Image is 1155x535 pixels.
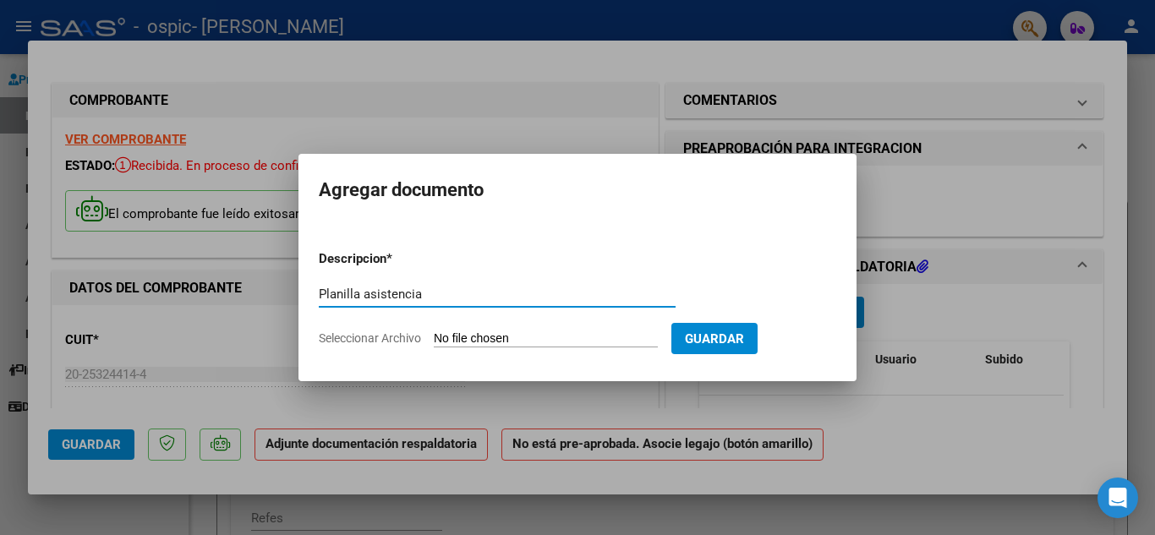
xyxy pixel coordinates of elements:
[685,331,744,347] span: Guardar
[319,249,474,269] p: Descripcion
[319,174,836,206] h2: Agregar documento
[319,331,421,345] span: Seleccionar Archivo
[1098,478,1138,518] div: Open Intercom Messenger
[671,323,758,354] button: Guardar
